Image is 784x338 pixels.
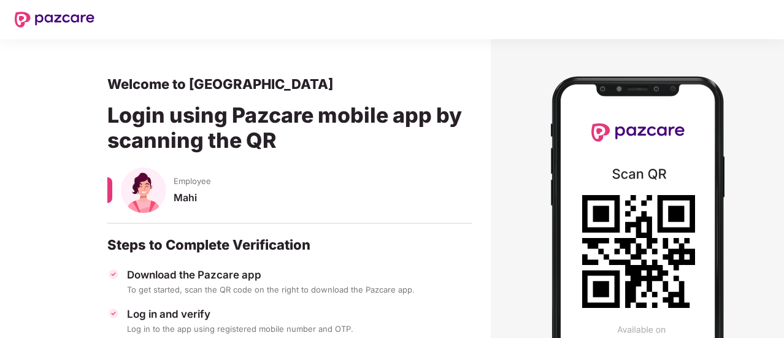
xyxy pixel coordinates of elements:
[107,93,472,167] div: Login using Pazcare mobile app by scanning the QR
[127,268,472,282] div: Download the Pazcare app
[127,284,472,295] div: To get started, scan the QR code on the right to download the Pazcare app.
[127,307,472,321] div: Log in and verify
[174,175,211,186] span: Employee
[107,75,472,93] div: Welcome to [GEOGRAPHIC_DATA]
[107,236,472,253] div: Steps to Complete Verification
[15,12,94,28] img: New Pazcare Logo
[121,167,166,213] img: svg+xml;base64,PHN2ZyB4bWxucz0iaHR0cDovL3d3dy53My5vcmcvMjAwMC9zdmciIHhtbG5zOnhsaW5rPSJodHRwOi8vd3...
[174,191,472,215] div: Mahi
[127,323,472,334] div: Log in to the app using registered mobile number and OTP.
[107,307,120,320] img: svg+xml;base64,PHN2ZyBpZD0iVGljay0zMngzMiIgeG1sbnM9Imh0dHA6Ly93d3cudzMub3JnLzIwMDAvc3ZnIiB3aWR0aD...
[107,268,120,280] img: svg+xml;base64,PHN2ZyBpZD0iVGljay0zMngzMiIgeG1sbnM9Imh0dHA6Ly93d3cudzMub3JnLzIwMDAvc3ZnIiB3aWR0aD...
